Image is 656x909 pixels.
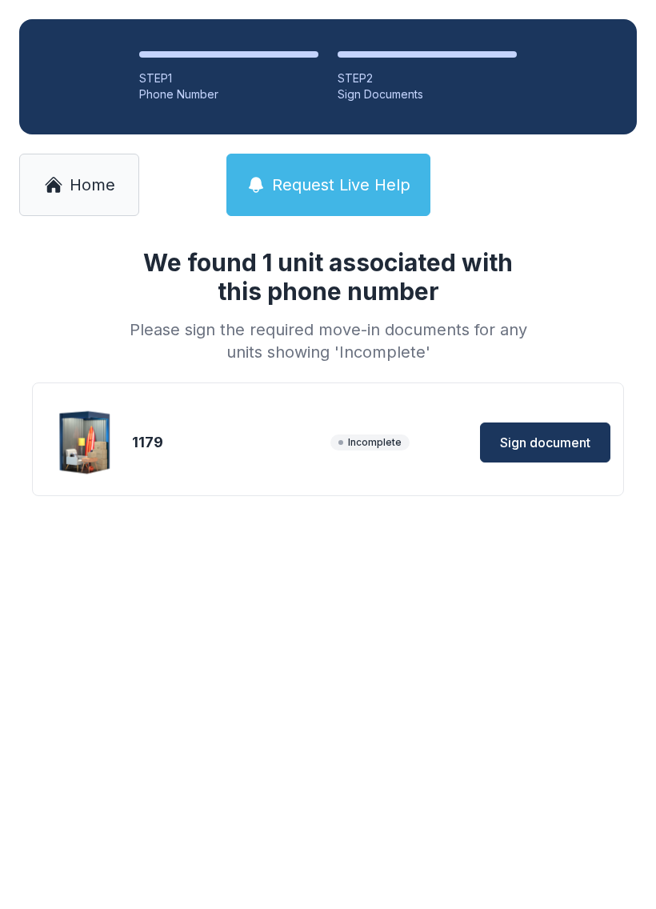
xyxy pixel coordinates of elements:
h1: We found 1 unit associated with this phone number [123,248,533,306]
div: Please sign the required move-in documents for any units showing 'Incomplete' [123,318,533,363]
span: Home [70,174,115,196]
div: STEP 2 [338,70,517,86]
div: 1179 [132,431,324,454]
span: Sign document [500,433,590,452]
div: Phone Number [139,86,318,102]
div: Sign Documents [338,86,517,102]
span: Incomplete [330,434,410,450]
div: STEP 1 [139,70,318,86]
span: Request Live Help [272,174,410,196]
